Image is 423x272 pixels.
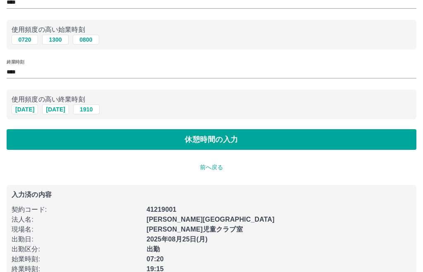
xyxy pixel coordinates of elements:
p: 法人名 : [12,215,142,225]
p: 使用頻度の高い終業時刻 [12,95,411,104]
button: 1300 [42,35,69,45]
b: [PERSON_NAME]児童クラブ室 [147,226,243,233]
label: 終業時刻 [7,59,24,65]
button: 1910 [73,104,100,114]
b: 2025年08月25日(月) [147,236,208,243]
button: 0720 [12,35,38,45]
b: 41219001 [147,206,176,213]
b: 07:20 [147,255,164,263]
button: 0800 [73,35,99,45]
p: 契約コード : [12,205,142,215]
button: [DATE] [42,104,69,114]
p: 始業時刻 : [12,254,142,264]
p: 入力済の内容 [12,192,411,198]
p: 使用頻度の高い始業時刻 [12,25,411,35]
b: 出勤 [147,246,160,253]
b: [PERSON_NAME][GEOGRAPHIC_DATA] [147,216,275,223]
p: 現場名 : [12,225,142,234]
p: 出勤日 : [12,234,142,244]
button: [DATE] [12,104,38,114]
p: 出勤区分 : [12,244,142,254]
p: 前へ戻る [7,163,416,172]
button: 休憩時間の入力 [7,129,416,150]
